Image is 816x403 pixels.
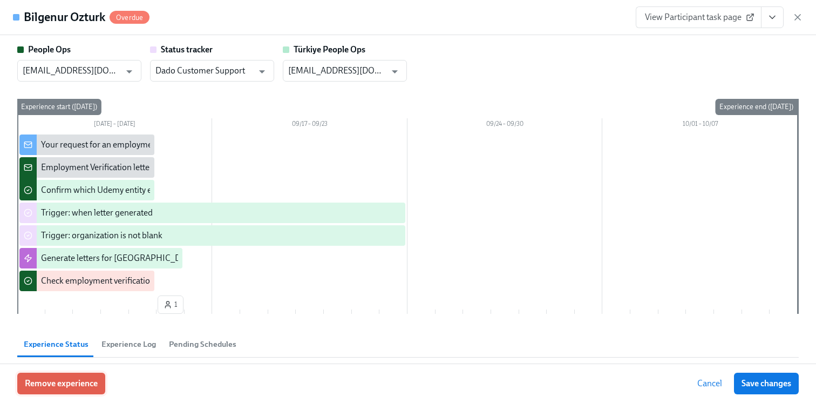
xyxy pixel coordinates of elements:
[761,6,784,28] button: View task page
[697,378,722,389] span: Cancel
[17,373,105,394] button: Remove experience
[25,378,98,389] span: Remove experience
[41,230,162,241] div: Trigger: organization is not blank
[41,184,278,196] div: Confirm which Udemy entity employed {{ participant.fullName }}
[17,118,212,132] div: [DATE] – [DATE]
[28,44,71,55] strong: People Ops
[121,63,138,80] button: Open
[602,118,798,132] div: 10/01 – 10/07
[254,63,270,80] button: Open
[101,338,156,351] span: Experience Log
[386,63,403,80] button: Open
[645,12,752,23] span: View Participant task page
[110,14,149,22] span: Overdue
[734,373,799,394] button: Save changes
[17,99,101,115] div: Experience start ([DATE])
[294,44,365,55] strong: Türkiye People Ops
[41,139,293,151] div: Your request for an employment verification letter is being processed
[407,118,603,132] div: 09/24 – 09/30
[41,252,198,264] div: Generate letters for [GEOGRAPHIC_DATA]
[41,207,153,219] div: Trigger: when letter generated
[161,44,213,55] strong: Status tracker
[742,378,791,389] span: Save changes
[158,295,183,314] button: 1
[41,275,385,287] div: Check employment verification letter requested by former employee {{ participant.fullName }}
[636,6,761,28] a: View Participant task page
[690,373,730,394] button: Cancel
[212,118,407,132] div: 09/17 – 09/23
[24,9,105,25] h4: Bilgenur Ozturk
[169,338,236,351] span: Pending Schedules
[164,299,178,310] span: 1
[715,99,798,115] div: Experience end ([DATE])
[24,338,89,351] span: Experience Status
[41,162,417,173] div: Employment Verification letter requested, but [PERSON_NAME] has no data: {{ participant.fullName }}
